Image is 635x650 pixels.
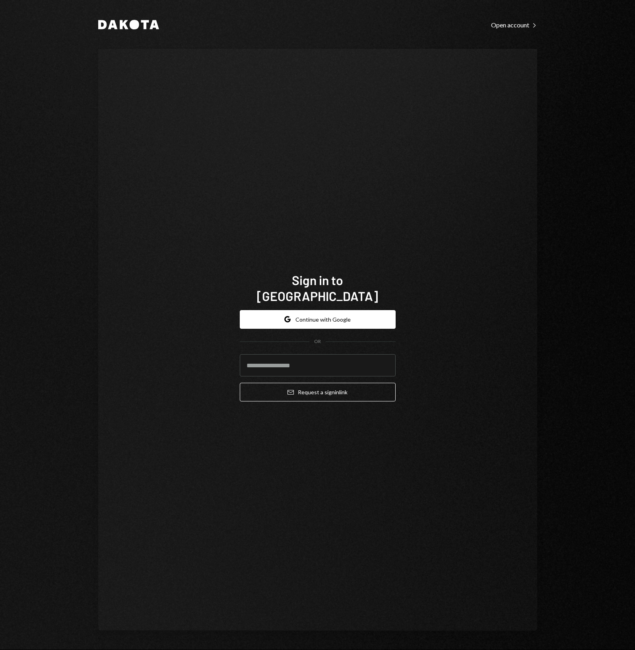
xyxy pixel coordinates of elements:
div: OR [314,338,321,345]
button: Continue with Google [240,310,396,329]
button: Request a signinlink [240,383,396,401]
a: Open account [491,20,537,29]
div: Open account [491,21,537,29]
h1: Sign in to [GEOGRAPHIC_DATA] [240,272,396,304]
